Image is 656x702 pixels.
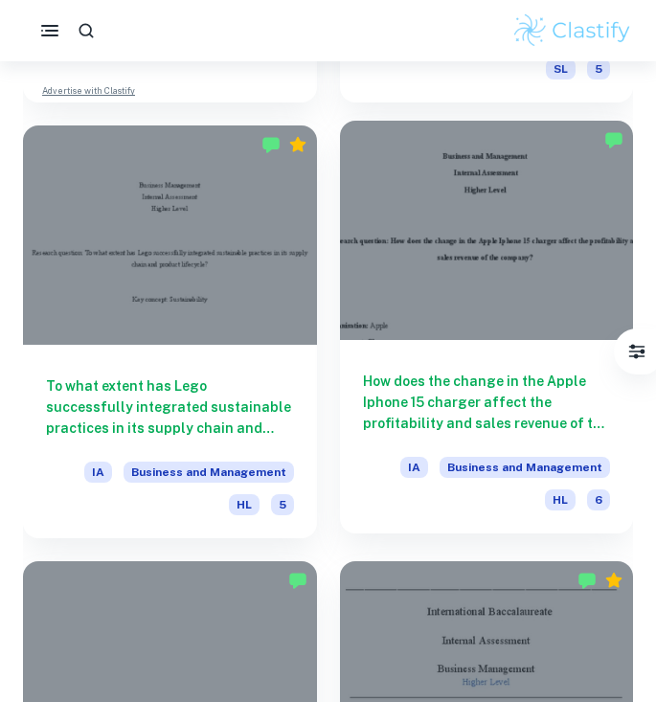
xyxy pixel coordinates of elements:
span: 6 [587,489,610,510]
a: How does the change in the Apple Iphone 15 charger affect the profitability and sales revenue of ... [340,125,634,539]
img: Clastify logo [511,11,633,50]
img: Marked [604,130,623,149]
img: Marked [577,571,597,590]
span: Business and Management [124,462,294,483]
button: Filter [618,332,656,371]
a: To what extent has Lego successfully integrated sustainable practices in its supply chain and pro... [23,125,317,539]
span: HL [229,494,260,515]
span: SL [546,58,576,79]
span: Business and Management [440,457,610,478]
div: Premium [604,571,623,590]
span: 5 [271,494,294,515]
img: Marked [288,571,307,590]
h6: To what extent has Lego successfully integrated sustainable practices in its supply chain and pro... [46,375,294,439]
a: Advertise with Clastify [42,84,135,98]
span: IA [84,462,112,483]
span: IA [400,457,428,478]
span: 5 [587,58,610,79]
span: HL [545,489,576,510]
h6: How does the change in the Apple Iphone 15 charger affect the profitability and sales revenue of ... [363,371,611,434]
img: Marked [261,135,281,154]
div: Premium [288,135,307,154]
